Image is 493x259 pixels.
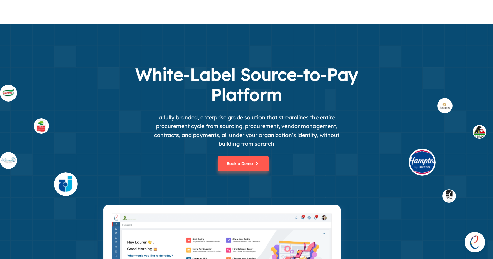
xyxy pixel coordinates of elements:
img: buyer_rel.svg [437,98,453,113]
img: buyer_1.svg [473,125,486,139]
div: Open chat [465,232,485,252]
img: buyer_hilt.svg [409,149,436,176]
h1: White-Label Source-to-Pay Platform [112,64,382,105]
img: buyer_dsa.svg [442,189,456,203]
img: supplier_othaim.svg [34,118,49,134]
p: a fully branded, enterprise grade solution that streamlines the entire procurement cycle from sou... [145,113,348,148]
img: supplier_4.svg [54,172,78,196]
button: Book a Demo [218,156,269,171]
